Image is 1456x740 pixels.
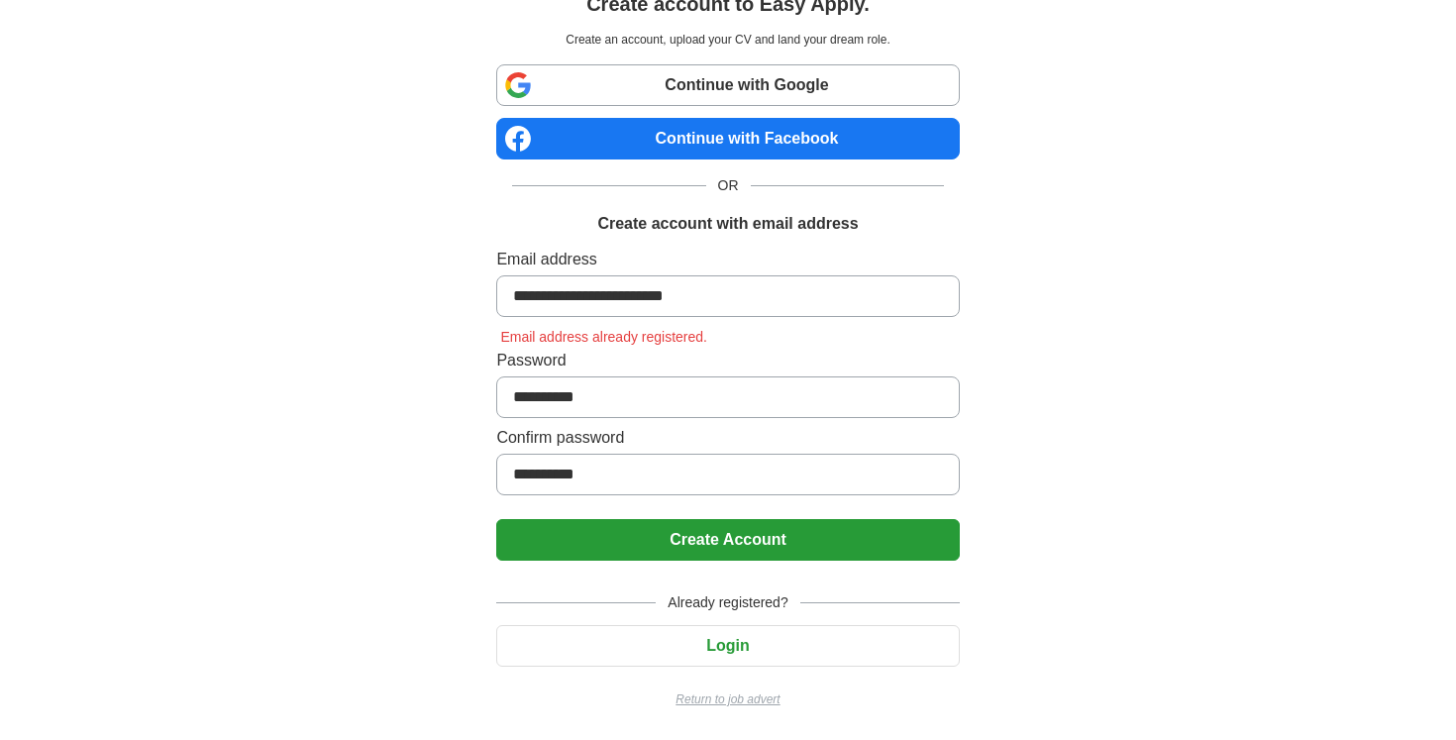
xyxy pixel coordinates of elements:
[496,625,959,667] button: Login
[496,690,959,708] a: Return to job advert
[500,31,955,49] p: Create an account, upload your CV and land your dream role.
[496,637,959,654] a: Login
[496,519,959,561] button: Create Account
[496,248,959,271] label: Email address
[496,118,959,159] a: Continue with Facebook
[496,426,959,450] label: Confirm password
[597,212,858,236] h1: Create account with email address
[496,329,711,345] span: Email address already registered.
[496,349,959,372] label: Password
[706,175,751,196] span: OR
[496,64,959,106] a: Continue with Google
[656,592,799,613] span: Already registered?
